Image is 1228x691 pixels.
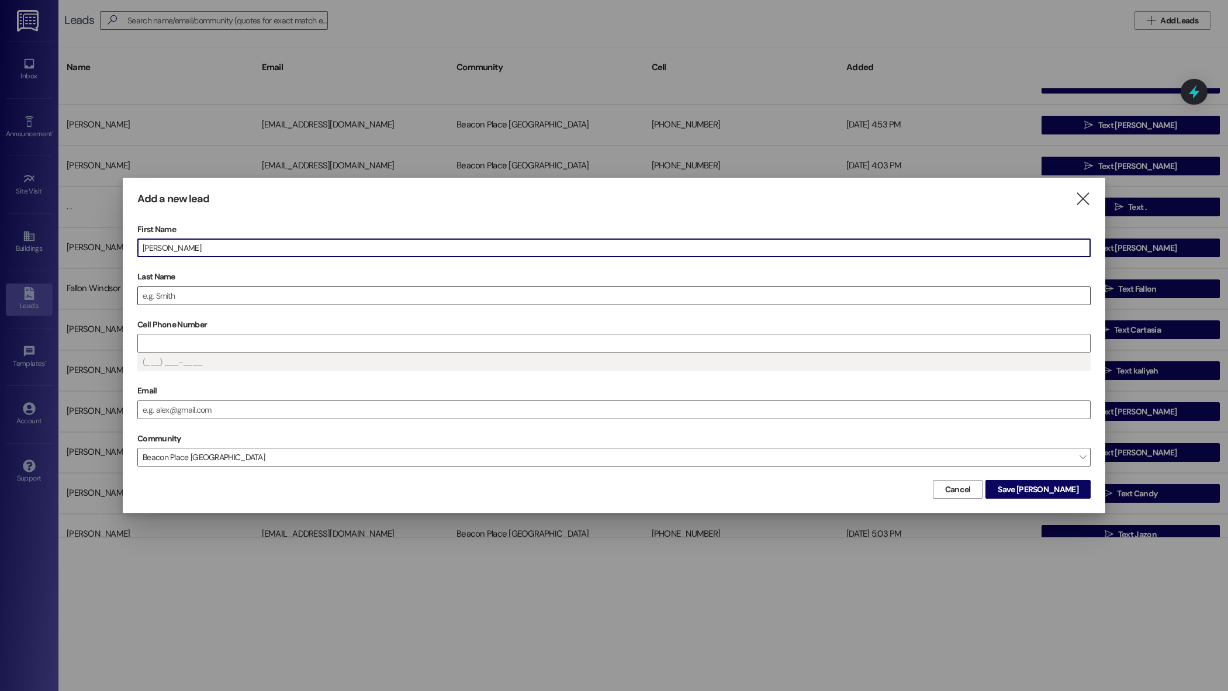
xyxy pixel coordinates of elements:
[137,382,1091,400] label: Email
[137,430,181,448] label: Community
[137,192,209,206] h3: Add a new lead
[945,483,971,496] span: Cancel
[138,287,1090,305] input: e.g. Smith
[137,316,1091,334] label: Cell Phone Number
[998,483,1078,496] span: Save [PERSON_NAME]
[138,401,1090,419] input: e.g. alex@gmail.com
[933,480,983,499] button: Cancel
[137,220,1091,239] label: First Name
[137,268,1091,286] label: Last Name
[985,480,1090,499] button: Save [PERSON_NAME]
[138,239,1090,257] input: e.g. Alex
[1075,193,1091,205] i: 
[137,448,1091,467] span: Beacon Place [GEOGRAPHIC_DATA]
